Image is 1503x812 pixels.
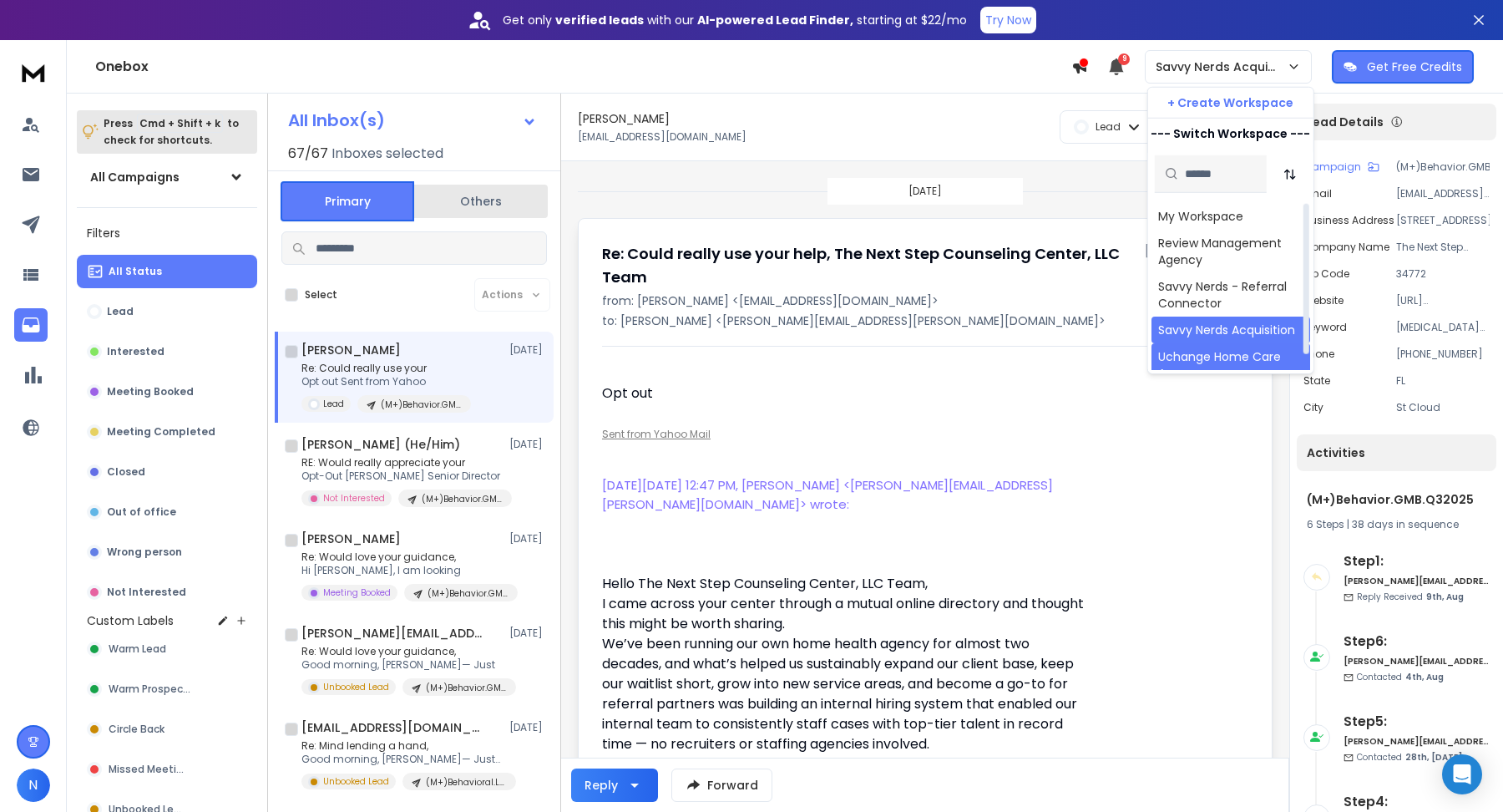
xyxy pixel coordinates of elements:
p: Unbooked Lead [323,681,389,693]
button: All Status [77,255,257,288]
p: [EMAIL_ADDRESS][DOMAIN_NAME] [1396,187,1490,200]
p: [URL][DOMAIN_NAME] [1396,294,1490,307]
span: 38 days in sequence [1352,517,1459,531]
p: Good morning, [PERSON_NAME]— Just [301,658,502,672]
p: Lead Details [1307,114,1384,130]
p: [DATE][DATE] 12:47 PM, [PERSON_NAME] <[PERSON_NAME][EMAIL_ADDRESS][PERSON_NAME][DOMAIN_NAME]> wrote: [602,464,1090,514]
button: Closed [77,455,257,489]
p: Business Address [1303,214,1394,227]
p: Campaign [1303,160,1361,174]
p: Meeting Completed [107,425,215,439]
div: | [1307,518,1486,531]
span: Warm Prospects [109,683,193,696]
span: 28th, [DATE] [1405,751,1462,764]
p: Out of office [107,505,176,519]
p: St Cloud [1396,401,1490,414]
button: Reply [571,769,658,802]
h1: [PERSON_NAME] (He/Him) [301,436,460,453]
span: 9th, Aug [1426,591,1464,603]
div: Review Management Agency [1158,235,1303,268]
p: City [1303,401,1323,414]
button: Warm Prospects [77,672,257,706]
button: + Create Workspace [1148,88,1313,118]
button: All Campaigns [77,160,257,194]
p: Re: Mind lending a hand, [301,739,502,753]
p: Lead [1096,120,1121,134]
p: Company Name [1303,241,1389,254]
h1: [PERSON_NAME] [301,530,401,547]
h1: Onebox [95,57,1071,77]
span: 67 / 67 [288,144,328,164]
h1: [PERSON_NAME] [578,110,670,127]
strong: AI-powered Lead Finder, [697,12,853,28]
button: N [17,769,50,802]
span: Warm Lead [109,642,166,656]
p: from: [PERSON_NAME] <[EMAIL_ADDRESS][DOMAIN_NAME]> [602,292,1248,309]
a: Sent from Yahoo Mail [602,427,711,441]
p: (M+)Behavior.GMB.Q32025 [1396,160,1490,174]
h3: Custom Labels [87,612,174,629]
p: Not Interested [323,492,385,505]
img: logo [17,57,50,88]
button: Meeting Booked [77,375,257,409]
p: Re: Would love your guidance, [301,645,502,658]
button: Sort by Sort A-Z [1273,157,1307,190]
p: + Create Workspace [1167,94,1293,111]
div: Hello The Next Step Counseling Center, LLC Team, [602,574,1090,594]
button: Get Free Credits [1332,50,1474,84]
span: Missed Meeting [109,763,189,776]
h1: All Inbox(s) [288,112,385,129]
h6: Step 6 : [1344,632,1490,652]
h1: [PERSON_NAME] [301,342,401,358]
button: Campaign [1303,160,1379,174]
div: Uchange Home Care Agency [1158,348,1303,382]
span: 9 [1118,53,1130,65]
p: Phone [1303,348,1334,361]
h1: All Campaigns [90,169,180,185]
p: (M+)Behavior.GMB.Q32025 [381,398,461,411]
p: [DATE] [908,185,942,198]
h3: Inboxes selected [331,144,443,164]
div: Savvy Nerds Acquisition [1158,322,1295,338]
div: Activities [1297,434,1496,471]
p: Closed [107,465,145,479]
p: Not Interested [107,586,186,599]
button: Missed Meeting [77,753,257,786]
p: (M+)Behavioral.Linkedin.Q32025 [426,776,506,789]
strong: verified leads [555,12,644,28]
button: Primary [281,181,414,221]
p: Re: Would love your guidance, [301,551,502,564]
h1: Re: Could really use your help, The Next Step Counseling Center, LLC Team [602,242,1135,289]
p: Lead [323,398,344,410]
p: [PHONE_NUMBER] [1396,348,1490,361]
p: Unbooked Lead [323,775,389,788]
h3: Filters [77,221,257,245]
p: Reply Received [1357,591,1464,603]
p: Keyword [1303,321,1347,334]
div: Reply [584,777,618,794]
p: [STREET_ADDRESS] [1396,214,1490,227]
p: (M+)Behavior.GMB.Q32025 [426,682,506,694]
p: RE: Would really appreciate your [301,456,502,469]
button: Out of office [77,495,257,529]
p: to: [PERSON_NAME] <[PERSON_NAME][EMAIL_ADDRESS][PERSON_NAME][DOMAIN_NAME]> [602,312,1248,329]
h6: [PERSON_NAME][EMAIL_ADDRESS][PERSON_NAME][DOMAIN_NAME] [1344,735,1490,748]
button: Lead [77,295,257,328]
div: Open Intercom Messenger [1442,754,1482,794]
p: Re: Could really use your [301,362,471,375]
p: [DATE] [509,438,547,451]
h6: Step 1 : [1344,551,1490,571]
p: Wrong person [107,546,182,559]
p: Hi [PERSON_NAME], I am looking [301,564,502,577]
p: Lead [107,305,134,318]
p: (M+)Behavior.GMB.Q32025 [422,493,502,505]
button: All Inbox(s) [275,104,550,137]
span: Cmd + Shift + k [137,114,223,133]
p: Get only with our starting at $22/mo [503,12,967,28]
p: Opt-Out [PERSON_NAME] Senior Director [301,469,502,483]
p: [DATE] [509,532,547,546]
button: Wrong person [77,535,257,569]
p: Contacted [1357,671,1444,683]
